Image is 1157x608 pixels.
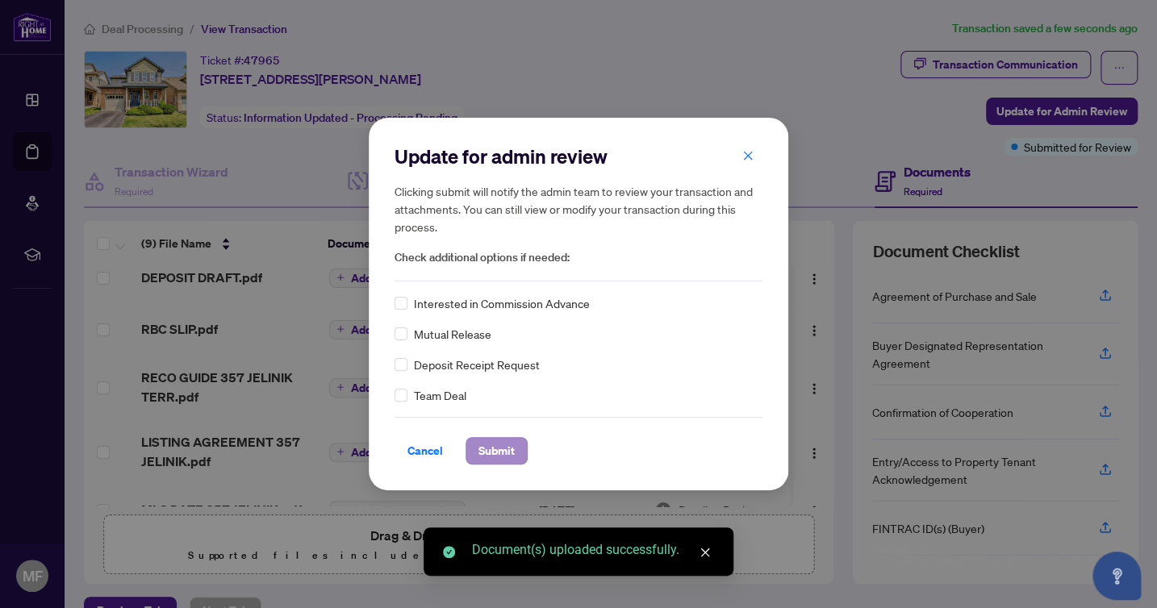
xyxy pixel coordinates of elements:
h2: Update for admin review [395,144,762,169]
span: Team Deal [414,386,466,404]
span: Deposit Receipt Request [414,356,540,373]
button: Open asap [1092,552,1141,600]
span: Submit [478,438,515,464]
span: Interested in Commission Advance [414,294,590,312]
span: close [742,150,754,161]
h5: Clicking submit will notify the admin team to review your transaction and attachments. You can st... [395,182,762,235]
span: Mutual Release [414,325,491,343]
button: Submit [466,437,528,464]
button: Cancel [395,437,456,464]
span: Cancel [407,438,443,464]
div: Document(s) uploaded successfully. [472,540,714,560]
a: Close [696,543,714,561]
span: close [700,547,711,558]
span: check-circle [443,546,455,558]
span: Check additional options if needed: [395,248,762,267]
